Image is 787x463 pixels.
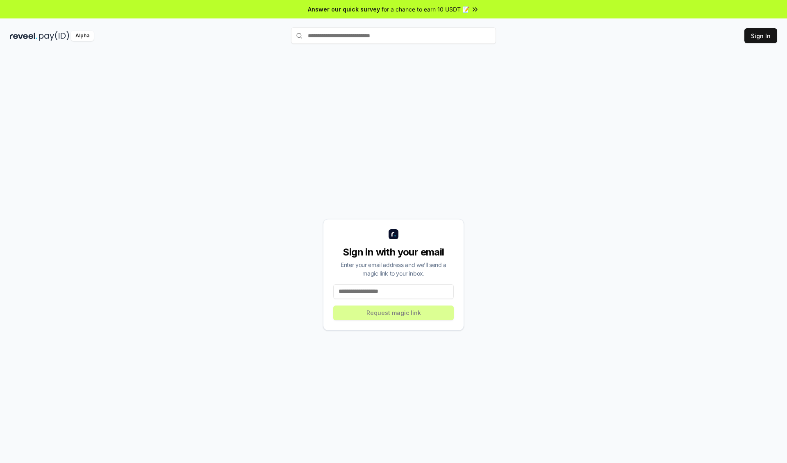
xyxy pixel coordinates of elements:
button: Sign In [744,28,777,43]
img: pay_id [39,31,69,41]
div: Alpha [71,31,94,41]
img: reveel_dark [10,31,37,41]
img: logo_small [389,229,398,239]
span: for a chance to earn 10 USDT 📝 [382,5,469,14]
div: Enter your email address and we’ll send a magic link to your inbox. [333,260,454,278]
span: Answer our quick survey [308,5,380,14]
div: Sign in with your email [333,246,454,259]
